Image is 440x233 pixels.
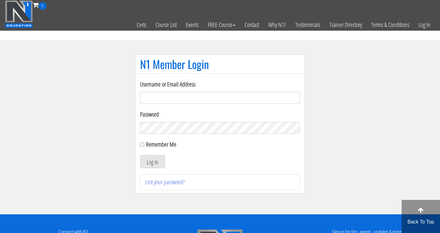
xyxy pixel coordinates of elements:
a: 0 [33,1,46,9]
label: Remember Me [146,140,176,148]
a: Log In [414,10,435,40]
h1: N1 Member Login [140,58,300,70]
a: Events [181,10,203,40]
a: Testimonials [291,10,325,40]
span: 0 [39,2,46,10]
a: Why N1? [264,10,291,40]
a: Contact [240,10,264,40]
a: Terms & Conditions [367,10,414,40]
a: Course List [151,10,181,40]
img: n1-education [5,0,33,28]
a: Certs [132,10,151,40]
button: Log In [140,155,165,168]
a: Trainer Directory [325,10,367,40]
a: FREE Course [203,10,240,40]
a: Lost your password? [145,178,185,186]
label: Username or Email Address [140,80,300,89]
label: Password [140,110,300,119]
